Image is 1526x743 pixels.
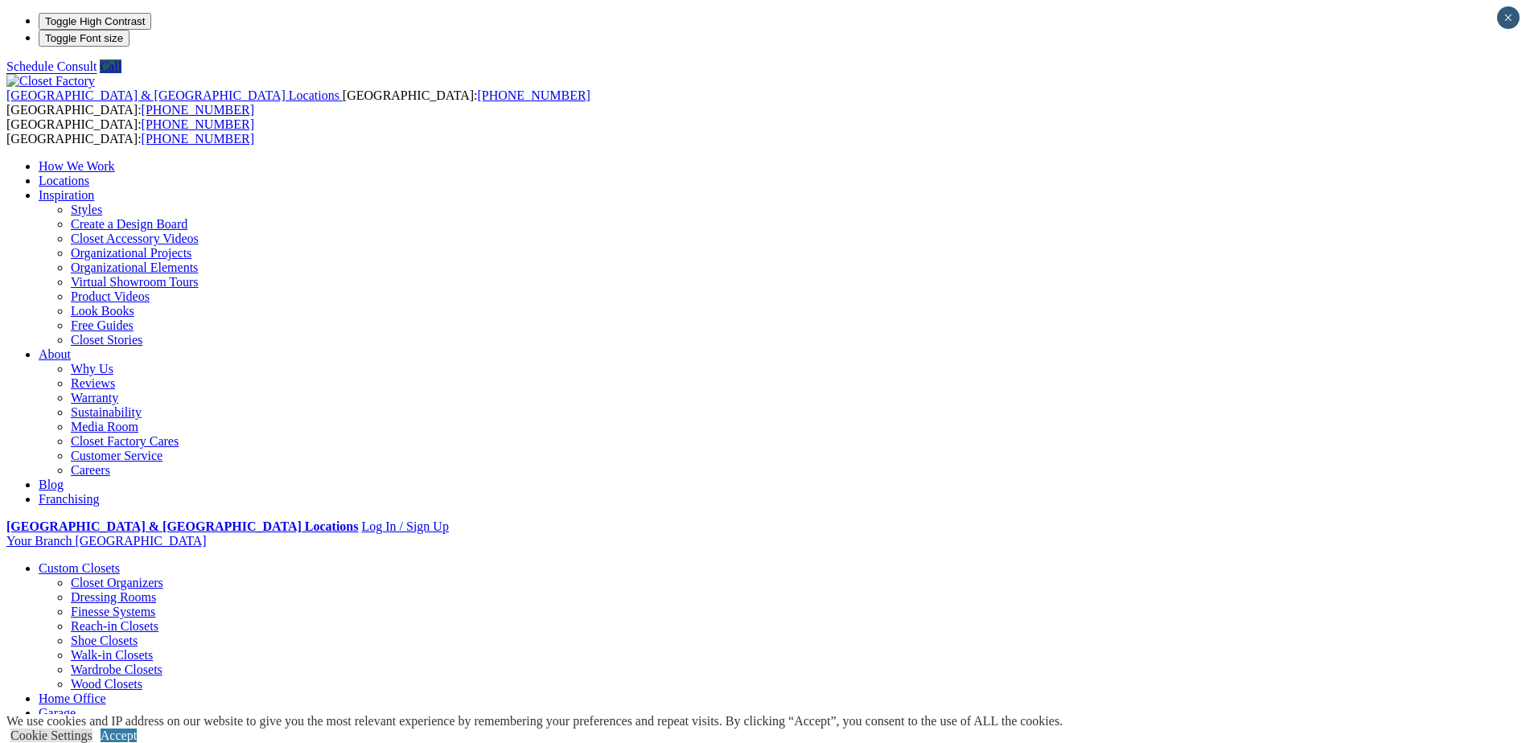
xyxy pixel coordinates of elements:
[39,188,94,202] a: Inspiration
[71,677,142,691] a: Wood Closets
[6,534,72,548] span: Your Branch
[45,32,123,44] span: Toggle Font size
[100,60,121,73] a: Call
[477,88,590,102] a: [PHONE_NUMBER]
[6,88,343,102] a: [GEOGRAPHIC_DATA] & [GEOGRAPHIC_DATA] Locations
[71,463,110,477] a: Careers
[6,714,1063,729] div: We use cookies and IP address on our website to give you the most relevant experience by remember...
[71,246,191,260] a: Organizational Projects
[75,534,206,548] span: [GEOGRAPHIC_DATA]
[71,261,198,274] a: Organizational Elements
[6,519,358,533] a: [GEOGRAPHIC_DATA] & [GEOGRAPHIC_DATA] Locations
[71,449,162,462] a: Customer Service
[39,159,115,173] a: How We Work
[71,318,134,332] a: Free Guides
[71,663,162,676] a: Wardrobe Closets
[39,706,76,720] a: Garage
[101,729,137,742] a: Accept
[71,405,142,419] a: Sustainability
[39,561,120,575] a: Custom Closets
[142,117,254,131] a: [PHONE_NUMBER]
[71,634,138,647] a: Shoe Closets
[71,289,150,303] a: Product Videos
[45,15,145,27] span: Toggle High Contrast
[39,492,100,506] a: Franchising
[39,347,71,361] a: About
[71,391,118,404] a: Warranty
[6,88,590,117] span: [GEOGRAPHIC_DATA]: [GEOGRAPHIC_DATA]:
[71,275,199,289] a: Virtual Showroom Tours
[39,30,130,47] button: Toggle Font size
[6,88,339,102] span: [GEOGRAPHIC_DATA] & [GEOGRAPHIC_DATA] Locations
[142,103,254,117] a: [PHONE_NUMBER]
[71,333,142,347] a: Closet Stories
[71,420,138,433] a: Media Room
[71,376,115,390] a: Reviews
[71,362,113,376] a: Why Us
[39,478,64,491] a: Blog
[71,232,199,245] a: Closet Accessory Videos
[39,174,89,187] a: Locations
[71,605,155,618] a: Finesse Systems
[10,729,93,742] a: Cookie Settings
[6,60,97,73] a: Schedule Consult
[39,692,106,705] a: Home Office
[71,619,158,633] a: Reach-in Closets
[1497,6,1520,29] button: Close
[71,304,134,318] a: Look Books
[142,132,254,146] a: [PHONE_NUMBER]
[71,590,156,604] a: Dressing Rooms
[6,74,95,88] img: Closet Factory
[39,13,151,30] button: Toggle High Contrast
[6,534,207,548] a: Your Branch [GEOGRAPHIC_DATA]
[71,203,102,216] a: Styles
[6,117,254,146] span: [GEOGRAPHIC_DATA]: [GEOGRAPHIC_DATA]:
[71,576,163,589] a: Closet Organizers
[361,519,448,533] a: Log In / Sign Up
[71,648,153,662] a: Walk-in Closets
[71,217,187,231] a: Create a Design Board
[71,434,179,448] a: Closet Factory Cares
